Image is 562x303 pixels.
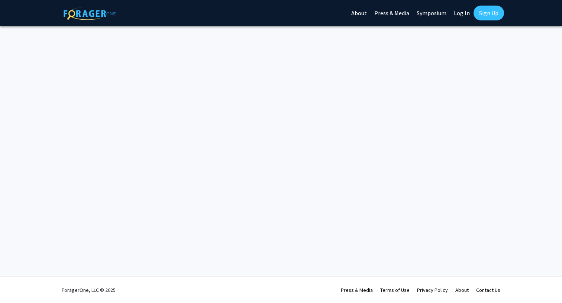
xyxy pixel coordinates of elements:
a: About [455,287,469,293]
a: Privacy Policy [417,287,448,293]
a: Sign Up [474,6,504,20]
a: Contact Us [476,287,500,293]
a: Terms of Use [380,287,410,293]
div: ForagerOne, LLC © 2025 [62,277,116,303]
img: ForagerOne Logo [64,7,116,20]
a: Press & Media [341,287,373,293]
